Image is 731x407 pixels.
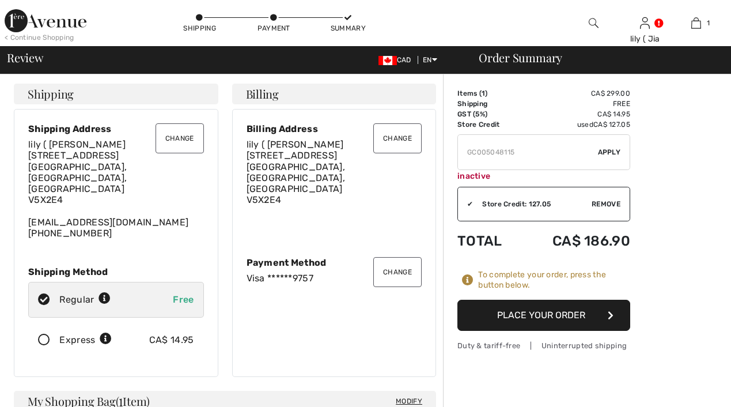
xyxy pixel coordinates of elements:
span: Modify [396,395,422,407]
td: used [520,119,630,130]
span: lily ( [PERSON_NAME] [247,139,344,150]
button: Place Your Order [457,300,630,331]
td: CA$ 299.00 [520,88,630,99]
td: Store Credit [457,119,520,130]
span: EN [423,56,437,64]
span: Review [7,52,43,63]
div: [EMAIL_ADDRESS][DOMAIN_NAME] [PHONE_NUMBER] [28,139,204,239]
div: Shipping [183,23,217,33]
div: < Continue Shopping [5,32,74,43]
div: Shipping Address [28,123,204,134]
div: Express [59,333,112,347]
div: Order Summary [465,52,724,63]
button: Change [373,257,422,287]
span: lily ( [PERSON_NAME] [28,139,126,150]
div: Payment [256,23,291,33]
button: Change [156,123,204,153]
span: Apply [598,147,621,157]
img: My Info [640,16,650,30]
td: Items ( ) [457,88,520,99]
td: Shipping [457,99,520,109]
span: Remove [592,199,620,209]
span: Free [173,294,194,305]
div: ✔ [458,199,473,209]
div: lily ( Jia [620,33,670,45]
a: 1 [671,16,721,30]
div: Shipping Method [28,266,204,277]
input: Promo code [458,135,598,169]
div: Billing Address [247,123,422,134]
div: Summary [331,23,365,33]
span: [STREET_ADDRESS] [GEOGRAPHIC_DATA], [GEOGRAPHIC_DATA], [GEOGRAPHIC_DATA] V5X2E4 [28,150,127,205]
span: 1 [707,18,710,28]
span: Shipping [28,88,74,100]
td: GST (5%) [457,109,520,119]
td: CA$ 186.90 [520,221,630,261]
div: Duty & tariff-free | Uninterrupted shipping [457,340,630,351]
img: search the website [589,16,599,30]
div: To complete your order, press the button below. [478,270,630,291]
img: Canadian Dollar [378,56,397,65]
td: Total [457,221,520,261]
div: inactive [457,170,630,182]
td: CA$ 14.95 [520,109,630,119]
span: 1 [482,89,485,97]
span: [STREET_ADDRESS] [GEOGRAPHIC_DATA], [GEOGRAPHIC_DATA], [GEOGRAPHIC_DATA] V5X2E4 [247,150,345,205]
div: Payment Method [247,257,422,268]
div: Store Credit: 127.05 [473,199,592,209]
div: CA$ 14.95 [149,333,194,347]
td: Free [520,99,630,109]
button: Change [373,123,422,153]
span: CA$ 127.05 [593,120,630,129]
img: 1ère Avenue [5,9,86,32]
a: Sign In [640,17,650,28]
span: CAD [378,56,416,64]
span: Billing [246,88,279,100]
div: Regular [59,293,111,307]
img: My Bag [691,16,701,30]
